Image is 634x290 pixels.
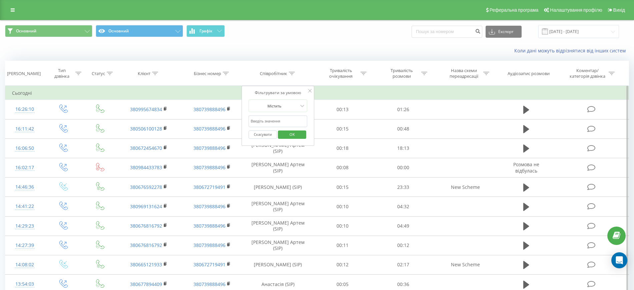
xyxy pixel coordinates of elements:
[312,138,373,158] td: 00:18
[130,242,162,248] a: 380676816792
[312,236,373,255] td: 00:11
[514,47,629,54] a: Коли дані можуть відрізнятися вiд інших систем
[193,125,225,132] a: 380739888496
[130,223,162,229] a: 380676816792
[283,129,301,139] span: OK
[193,145,225,151] a: 380739888496
[130,261,162,268] a: 380665121933
[244,236,312,255] td: [PERSON_NAME] Артем (SIP)
[199,29,212,33] span: Графік
[5,25,92,37] button: Основний
[373,216,434,236] td: 04:49
[384,68,420,79] div: Тривалість розмови
[486,26,522,38] button: Експорт
[12,122,37,135] div: 16:11:42
[12,200,37,213] div: 14:41:22
[323,68,359,79] div: Тривалість очікування
[373,119,434,138] td: 00:48
[12,103,37,116] div: 16:26:10
[312,255,373,274] td: 00:12
[312,216,373,236] td: 00:10
[193,164,225,171] a: 380739888496
[5,86,629,100] td: Сьогодні
[434,178,497,197] td: New Scheme
[278,130,306,139] button: OK
[312,119,373,138] td: 00:15
[96,25,183,37] button: Основний
[513,161,539,174] span: Розмова не відбулась
[193,203,225,210] a: 380739888496
[12,181,37,194] div: 14:46:36
[16,28,36,34] span: Основний
[193,106,225,112] a: 380739888496
[130,145,162,151] a: 380672454670
[12,161,37,174] div: 16:02:17
[244,197,312,216] td: [PERSON_NAME] Артем (SIP)
[260,71,287,76] div: Співробітник
[12,220,37,233] div: 14:29:23
[490,7,539,13] span: Реферальна програма
[312,158,373,177] td: 00:08
[186,25,225,37] button: Графік
[611,252,627,268] div: Open Intercom Messenger
[130,203,162,210] a: 380969131624
[193,223,225,229] a: 380739888496
[412,26,482,38] input: Пошук за номером
[373,138,434,158] td: 18:13
[12,258,37,271] div: 14:08:02
[193,261,225,268] a: 380672719491
[244,216,312,236] td: [PERSON_NAME] Артем (SIP)
[550,7,602,13] span: Налаштування профілю
[373,158,434,177] td: 00:00
[130,125,162,132] a: 380506100128
[244,138,312,158] td: [PERSON_NAME] Артем (SIP)
[434,255,497,274] td: New Scheme
[193,242,225,248] a: 380739888496
[312,197,373,216] td: 00:10
[568,68,607,79] div: Коментар/категорія дзвінка
[12,239,37,252] div: 14:27:39
[373,197,434,216] td: 04:32
[373,255,434,274] td: 02:17
[12,142,37,155] div: 16:06:50
[508,71,550,76] div: Аудіозапис розмови
[244,158,312,177] td: [PERSON_NAME] Артем (SIP)
[130,281,162,287] a: 380677894409
[130,106,162,112] a: 380995674834
[92,71,105,76] div: Статус
[50,68,74,79] div: Тип дзвінка
[249,130,277,139] button: Скасувати
[244,255,312,274] td: [PERSON_NAME] (SIP)
[373,100,434,119] td: 01:26
[249,89,307,96] div: Фільтрувати за умовою
[373,178,434,197] td: 23:33
[138,71,150,76] div: Клієнт
[312,100,373,119] td: 00:13
[7,71,41,76] div: [PERSON_NAME]
[244,178,312,197] td: [PERSON_NAME] (SIP)
[613,7,625,13] span: Вихід
[193,281,225,287] a: 380739888496
[130,184,162,190] a: 380676592278
[194,71,221,76] div: Бізнес номер
[193,184,225,190] a: 380672719491
[130,164,162,171] a: 380984433783
[446,68,482,79] div: Назва схеми переадресації
[312,178,373,197] td: 00:15
[249,115,307,127] input: Введіть значення
[373,236,434,255] td: 00:12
